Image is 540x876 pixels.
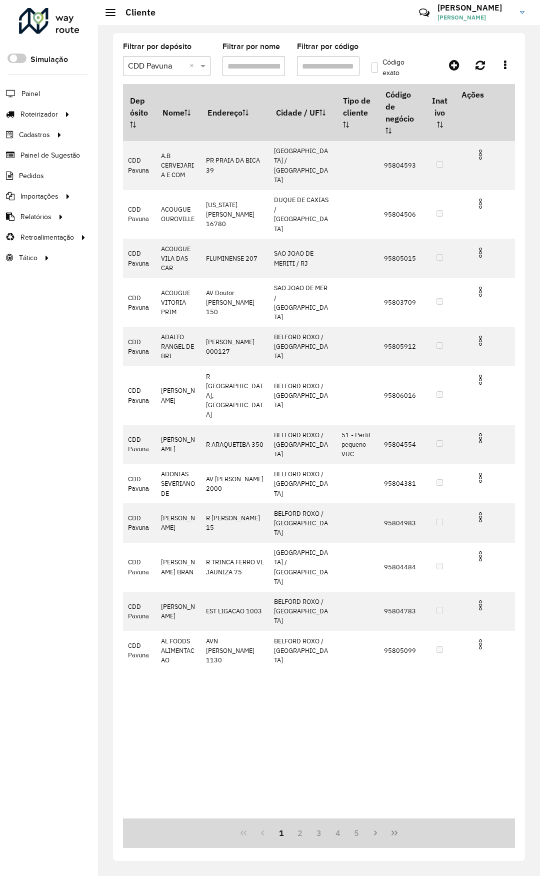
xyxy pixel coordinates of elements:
label: Filtrar por código [297,41,358,53]
td: CDD Pavuna [123,366,155,425]
td: CDD Pavuna [123,425,155,464]
th: Nome [155,84,200,141]
td: [PERSON_NAME] 000127 [201,327,269,367]
label: Filtrar por nome [222,41,280,53]
span: Retroalimentação [20,232,74,243]
td: BELFORD ROXO / [GEOGRAPHIC_DATA] [269,631,336,670]
td: EST LIGACAO 1003 [201,592,269,631]
span: Importações [20,191,58,202]
td: CDD Pavuna [123,543,155,592]
td: BELFORD ROXO / [GEOGRAPHIC_DATA] [269,327,336,367]
td: R TRINCA FERRO VL JAUNIZA 75 [201,543,269,592]
td: 95804484 [379,543,425,592]
h2: Cliente [115,7,155,18]
td: ACOUGUE VILA DAS CAR [155,239,200,278]
td: 95804554 [379,425,425,464]
button: Last Page [385,823,404,842]
button: 2 [290,823,309,842]
td: CDD Pavuna [123,190,155,239]
td: CDD Pavuna [123,141,155,190]
td: PR PRAIA DA BICA 39 [201,141,269,190]
td: AV Doutor [PERSON_NAME] 150 [201,278,269,327]
td: [PERSON_NAME] [155,425,200,464]
th: Depósito [123,84,155,141]
td: CDD Pavuna [123,327,155,367]
span: Cadastros [19,130,50,140]
button: Next Page [366,823,385,842]
td: BELFORD ROXO / [GEOGRAPHIC_DATA] [269,592,336,631]
label: Filtrar por depósito [123,41,191,53]
td: SAO JOAO DE MERITI / RJ [269,239,336,278]
span: Tático [19,253,37,263]
span: Roteirizador [20,109,58,120]
td: R ARAQUETIBA 350 [201,425,269,464]
h3: [PERSON_NAME] [437,3,512,13]
td: CDD Pavuna [123,464,155,504]
th: Código de negócio [379,84,425,141]
td: R [GEOGRAPHIC_DATA], [GEOGRAPHIC_DATA] [201,366,269,425]
td: ACOUGUE OUROVILLE [155,190,200,239]
td: 95804983 [379,503,425,543]
td: AVN [PERSON_NAME] 1130 [201,631,269,670]
td: R [PERSON_NAME] 15 [201,503,269,543]
th: Inativo [425,84,455,141]
td: [PERSON_NAME] BRAN [155,543,200,592]
span: [PERSON_NAME] [437,13,512,22]
th: Ações [454,84,514,105]
td: CDD Pavuna [123,503,155,543]
button: 5 [347,823,366,842]
button: 3 [309,823,328,842]
button: 4 [328,823,347,842]
td: DUQUE DE CAXIAS / [GEOGRAPHIC_DATA] [269,190,336,239]
td: CDD Pavuna [123,631,155,670]
span: Clear all [189,60,198,72]
td: [PERSON_NAME] [155,592,200,631]
label: Código exato [371,57,409,78]
span: Relatórios [20,212,51,222]
td: AL FOODS ALIMENTACAO [155,631,200,670]
td: ADONIAS SEVERIANO DE [155,464,200,504]
td: FLUMINENSE 207 [201,239,269,278]
td: [US_STATE][PERSON_NAME] 16780 [201,190,269,239]
td: ACOUGUE VITORIA PRIM [155,278,200,327]
a: Contato Rápido [413,2,435,24]
td: CDD Pavuna [123,592,155,631]
td: 95804381 [379,464,425,504]
td: BELFORD ROXO / [GEOGRAPHIC_DATA] [269,425,336,464]
button: 1 [272,823,291,842]
td: 95804506 [379,190,425,239]
td: [GEOGRAPHIC_DATA] / [GEOGRAPHIC_DATA] [269,543,336,592]
td: [PERSON_NAME] [155,503,200,543]
td: 51 - Perfil pequeno VUC [336,425,379,464]
span: Painel [21,89,40,99]
th: Cidade / UF [269,84,336,141]
td: BELFORD ROXO / [GEOGRAPHIC_DATA] [269,366,336,425]
td: BELFORD ROXO / [GEOGRAPHIC_DATA] [269,503,336,543]
td: 95804593 [379,141,425,190]
td: [GEOGRAPHIC_DATA] / [GEOGRAPHIC_DATA] [269,141,336,190]
td: 95805015 [379,239,425,278]
td: 95804783 [379,592,425,631]
label: Simulação [30,54,68,66]
td: CDD Pavuna [123,278,155,327]
td: ADALTO RANGEL DE BRI [155,327,200,367]
td: SAO JOAO DE MER / [GEOGRAPHIC_DATA] [269,278,336,327]
td: AV [PERSON_NAME] 2000 [201,464,269,504]
th: Endereço [201,84,269,141]
td: A.B CERVEJARIA E COM [155,141,200,190]
td: CDD Pavuna [123,239,155,278]
td: BELFORD ROXO / [GEOGRAPHIC_DATA] [269,464,336,504]
td: [PERSON_NAME] [155,366,200,425]
td: 95805099 [379,631,425,670]
td: 95805912 [379,327,425,367]
td: 95803709 [379,278,425,327]
span: Pedidos [19,171,44,181]
th: Tipo de cliente [336,84,379,141]
td: 95806016 [379,366,425,425]
span: Painel de Sugestão [20,150,80,161]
